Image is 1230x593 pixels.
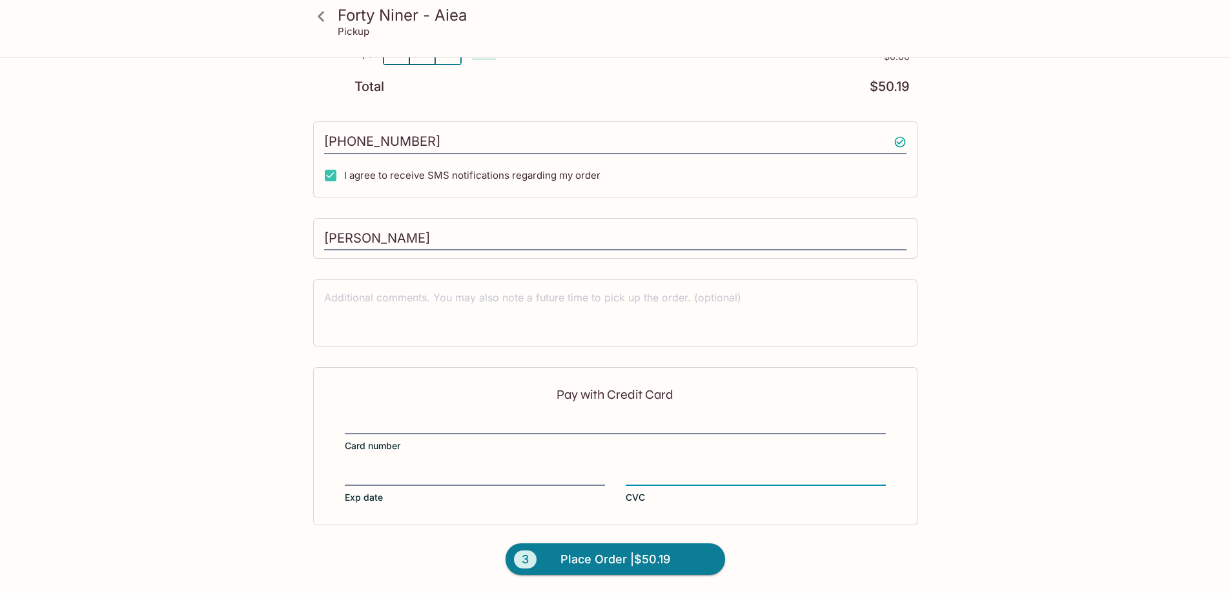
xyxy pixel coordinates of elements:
[345,491,383,504] span: Exp date
[324,130,907,154] input: Enter phone number
[506,543,725,576] button: 3Place Order |$50.19
[345,469,605,483] iframe: Secure expiration date input frame
[626,491,645,504] span: CVC
[338,25,369,37] p: Pickup
[514,550,537,568] span: 3
[345,417,886,432] iframe: Secure card number input frame
[324,226,907,251] input: Enter first and last name
[560,549,670,570] span: Place Order | $50.19
[870,81,910,93] p: $50.19
[345,439,400,452] span: Card number
[626,469,886,483] iframe: Secure CVC input frame
[354,81,384,93] p: Total
[344,169,600,181] span: I agree to receive SMS notifications regarding my order
[338,5,915,25] h3: Forty Niner - Aiea
[345,388,886,401] p: Pay with Credit Card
